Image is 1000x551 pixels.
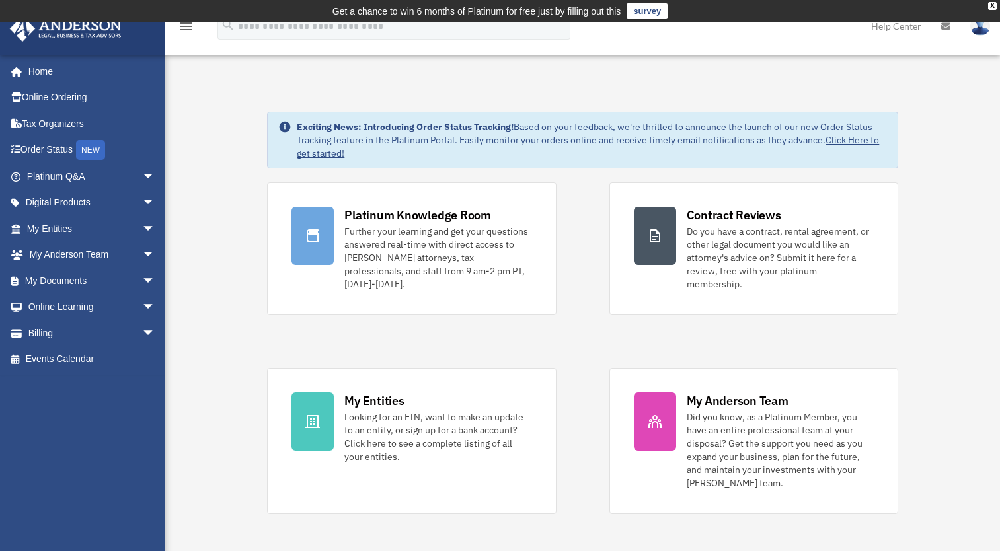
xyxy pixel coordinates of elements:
a: Online Ordering [9,85,175,111]
i: menu [178,18,194,34]
div: NEW [76,140,105,160]
a: Platinum Q&Aarrow_drop_down [9,163,175,190]
a: My Anderson Teamarrow_drop_down [9,242,175,268]
img: User Pic [970,17,990,36]
span: arrow_drop_down [142,294,169,321]
div: Further your learning and get your questions answered real-time with direct access to [PERSON_NAM... [344,225,531,291]
div: Do you have a contract, rental agreement, or other legal document you would like an attorney's ad... [687,225,874,291]
div: Based on your feedback, we're thrilled to announce the launch of our new Order Status Tracking fe... [297,120,886,160]
a: My Entitiesarrow_drop_down [9,215,175,242]
a: menu [178,23,194,34]
i: search [221,18,235,32]
a: Home [9,58,169,85]
div: close [988,2,997,10]
a: Online Learningarrow_drop_down [9,294,175,320]
a: Tax Organizers [9,110,175,137]
strong: Exciting News: Introducing Order Status Tracking! [297,121,514,133]
a: My Anderson Team Did you know, as a Platinum Member, you have an entire professional team at your... [609,368,898,514]
span: arrow_drop_down [142,242,169,269]
div: Contract Reviews [687,207,781,223]
span: arrow_drop_down [142,320,169,347]
a: Events Calendar [9,346,175,373]
a: Digital Productsarrow_drop_down [9,190,175,216]
span: arrow_drop_down [142,190,169,217]
a: My Documentsarrow_drop_down [9,268,175,294]
span: arrow_drop_down [142,163,169,190]
a: Order StatusNEW [9,137,175,164]
a: survey [627,3,668,19]
div: My Anderson Team [687,392,788,409]
div: Did you know, as a Platinum Member, you have an entire professional team at your disposal? Get th... [687,410,874,490]
a: My Entities Looking for an EIN, want to make an update to an entity, or sign up for a bank accoun... [267,368,556,514]
div: Platinum Knowledge Room [344,207,491,223]
a: Click Here to get started! [297,134,879,159]
a: Platinum Knowledge Room Further your learning and get your questions answered real-time with dire... [267,182,556,315]
a: Billingarrow_drop_down [9,320,175,346]
div: Get a chance to win 6 months of Platinum for free just by filling out this [332,3,621,19]
img: Anderson Advisors Platinum Portal [6,16,126,42]
div: Looking for an EIN, want to make an update to an entity, or sign up for a bank account? Click her... [344,410,531,463]
a: Contract Reviews Do you have a contract, rental agreement, or other legal document you would like... [609,182,898,315]
span: arrow_drop_down [142,215,169,242]
span: arrow_drop_down [142,268,169,295]
div: My Entities [344,392,404,409]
